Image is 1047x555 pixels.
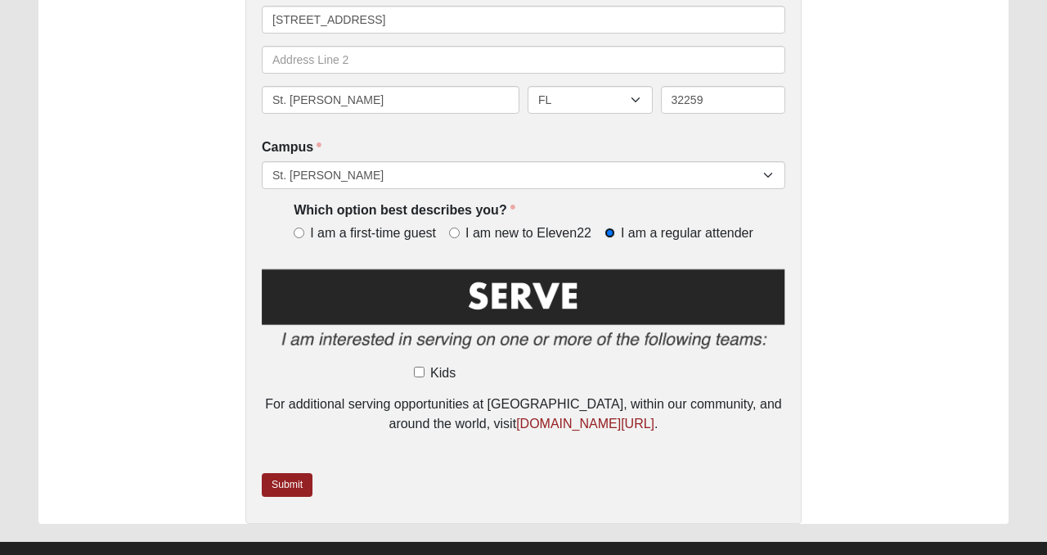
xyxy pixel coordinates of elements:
[516,417,654,431] a: [DOMAIN_NAME][URL]
[262,138,321,157] label: Campus
[294,228,304,238] input: I am a first-time guest
[465,224,591,243] span: I am new to Eleven22
[262,86,519,114] input: City
[661,86,786,114] input: Zip
[604,228,615,238] input: I am a regular attender
[262,46,785,74] input: Address Line 2
[262,395,785,434] div: For additional serving opportunities at [GEOGRAPHIC_DATA], within our community, and around the w...
[621,224,753,243] span: I am a regular attender
[430,363,456,383] span: Kids
[262,6,785,34] input: Address Line 1
[262,266,785,360] img: Serve2.png
[449,228,460,238] input: I am new to Eleven22
[414,367,425,377] input: Kids
[310,224,436,243] span: I am a first-time guest
[262,473,312,497] a: Submit
[294,201,515,220] label: Which option best describes you?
